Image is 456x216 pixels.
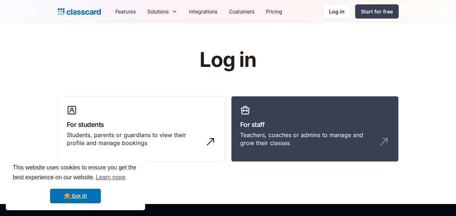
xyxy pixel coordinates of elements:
a: home [58,7,101,17]
span: This website uses cookies to ensure you get the best experience on our website. [13,163,138,183]
a: dismiss cookie message [50,189,101,203]
div: Solutions [147,8,169,15]
a: Customers [223,3,260,20]
h1: Log in [113,49,343,71]
a: For staffTeachers, coaches or admins to manage and grow their classes [231,96,399,162]
a: Integrations [183,3,223,20]
h3: For staff [240,120,390,129]
a: Start for free [355,4,399,19]
a: Features [110,3,141,20]
div: Log in [329,8,345,15]
h3: For students [67,120,216,129]
div: Solutions [141,3,183,20]
div: Students, parents or guardians to view their profile and manage bookings [67,131,202,147]
div: Teachers, coaches or admins to manage and grow their classes [240,131,375,147]
a: learn more about cookies [95,172,127,183]
a: Log in [323,4,351,19]
a: Pricing [260,3,288,20]
a: For studentsStudents, parents or guardians to view their profile and manage bookings [58,96,225,162]
div: cookieconsent [6,156,145,210]
div: Start for free [361,8,393,15]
